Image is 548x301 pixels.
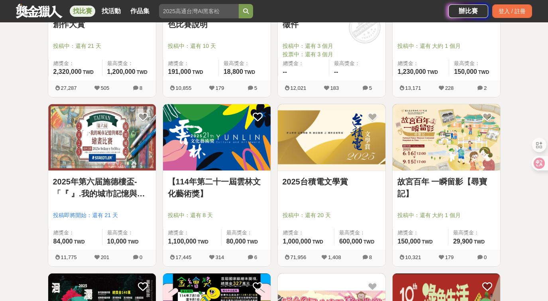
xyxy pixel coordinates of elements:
span: 314 [216,254,224,260]
span: 5 [369,85,372,91]
span: 最高獎金： [226,229,266,237]
span: TWD [422,239,432,245]
span: 0 [484,254,487,260]
span: 總獎金： [168,59,214,67]
span: 總獎金： [53,229,97,237]
span: 投稿中：還有 20 天 [283,211,381,220]
span: 13,171 [405,85,421,91]
span: 投稿中：還有 10 天 [168,42,266,50]
span: 最高獎金： [339,229,380,237]
span: 2 [484,85,487,91]
span: 投稿中：還有 大約 1 個月 [397,211,495,220]
span: 150,000 [398,238,421,245]
img: Cover Image [278,104,385,171]
span: 最高獎金： [453,229,495,237]
img: Cover Image [393,104,500,171]
span: 1,100,000 [168,238,196,245]
span: 505 [101,85,110,91]
img: Cover Image [48,104,156,171]
a: 故宮百年 一瞬留影【尋寶記】 [397,176,495,200]
span: TWD [363,239,374,245]
span: 5 [254,85,257,91]
span: TWD [247,239,258,245]
span: TWD [198,239,208,245]
span: 8 [369,254,372,260]
span: TWD [244,69,255,75]
span: 201 [101,254,110,260]
a: 找活動 [98,6,124,17]
img: Cover Image [163,104,271,171]
span: 總獎金： [398,229,443,237]
span: 80,000 [226,238,246,245]
span: 投稿中：還有 大約 1 個月 [397,42,495,50]
span: TWD [427,69,438,75]
div: 登入 / 註冊 [492,4,532,18]
span: 71,956 [291,254,306,260]
span: 6 [254,254,257,260]
span: 27,287 [61,85,77,91]
span: 150,000 [454,68,477,75]
span: 總獎金： [283,59,324,67]
span: TWD [128,239,138,245]
span: 10,321 [405,254,421,260]
span: 1,230,000 [398,68,426,75]
span: 191,000 [168,68,191,75]
a: 2025台積電文學賞 [283,176,381,188]
span: 投稿中：還有 8 天 [168,211,266,220]
span: TWD [192,69,203,75]
span: 10,855 [176,85,192,91]
span: 最高獎金： [454,59,495,67]
span: 11,775 [61,254,77,260]
span: 總獎金： [283,229,330,237]
span: 最高獎金： [334,59,381,67]
span: 投稿中：還有 3 個月 [283,42,381,50]
span: 8 [139,85,142,91]
span: -- [334,68,338,75]
span: 179 [445,254,454,260]
span: 最高獎金： [107,59,151,67]
span: TWD [137,69,147,75]
span: TWD [74,239,84,245]
span: 84,000 [53,238,73,245]
a: 【114年第二十一屆雲林文化藝術獎】 [168,176,266,200]
span: 2,320,000 [53,68,82,75]
span: 600,000 [339,238,362,245]
span: TWD [83,69,94,75]
span: 總獎金： [398,59,444,67]
a: 作品集 [127,6,153,17]
span: 總獎金： [168,229,216,237]
span: 179 [216,85,224,91]
span: TWD [478,69,489,75]
span: 228 [445,85,454,91]
span: 10,000 [107,238,127,245]
a: 2025年第六届施德樓盃-「『 』.我的城市記憶與鄉愁」繪畫比賽 [53,176,151,200]
span: 17,445 [176,254,192,260]
span: 1,408 [328,254,341,260]
span: 最高獎金： [224,59,266,67]
span: 最高獎金： [107,229,151,237]
span: 1,200,000 [107,68,136,75]
span: 投稿即將開始：還有 21 天 [53,211,151,220]
span: TWD [474,239,485,245]
span: 12,021 [291,85,306,91]
span: 29,900 [453,238,473,245]
span: 總獎金： [53,59,97,67]
a: 找比賽 [70,6,95,17]
span: TWD [312,239,323,245]
span: -- [283,68,287,75]
span: 投票中：還有 3 個月 [283,50,381,59]
input: 2025高通台灣AI黑客松 [159,4,239,18]
span: 投稿中：還有 21 天 [53,42,151,50]
span: 1,000,000 [283,238,311,245]
span: 183 [330,85,339,91]
a: 辦比賽 [448,4,488,18]
span: 18,800 [224,68,243,75]
span: 0 [139,254,142,260]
